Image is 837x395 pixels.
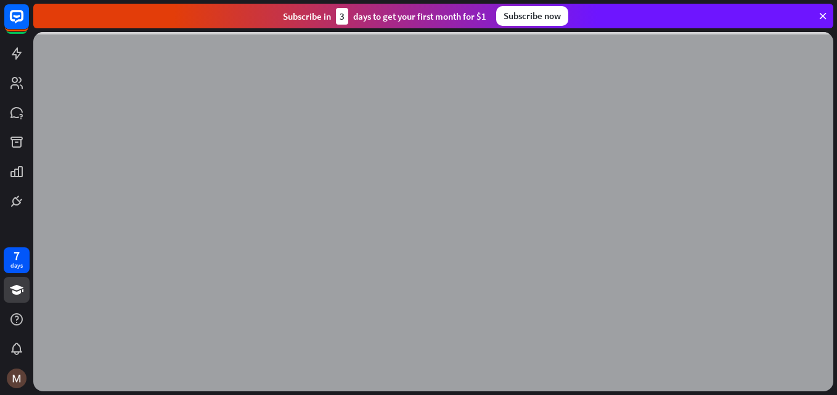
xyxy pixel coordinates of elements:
a: 7 days [4,247,30,273]
div: 7 [14,250,20,261]
div: 3 [336,8,348,25]
div: days [10,261,23,270]
div: Subscribe now [496,6,568,26]
div: Subscribe in days to get your first month for $1 [283,8,486,25]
